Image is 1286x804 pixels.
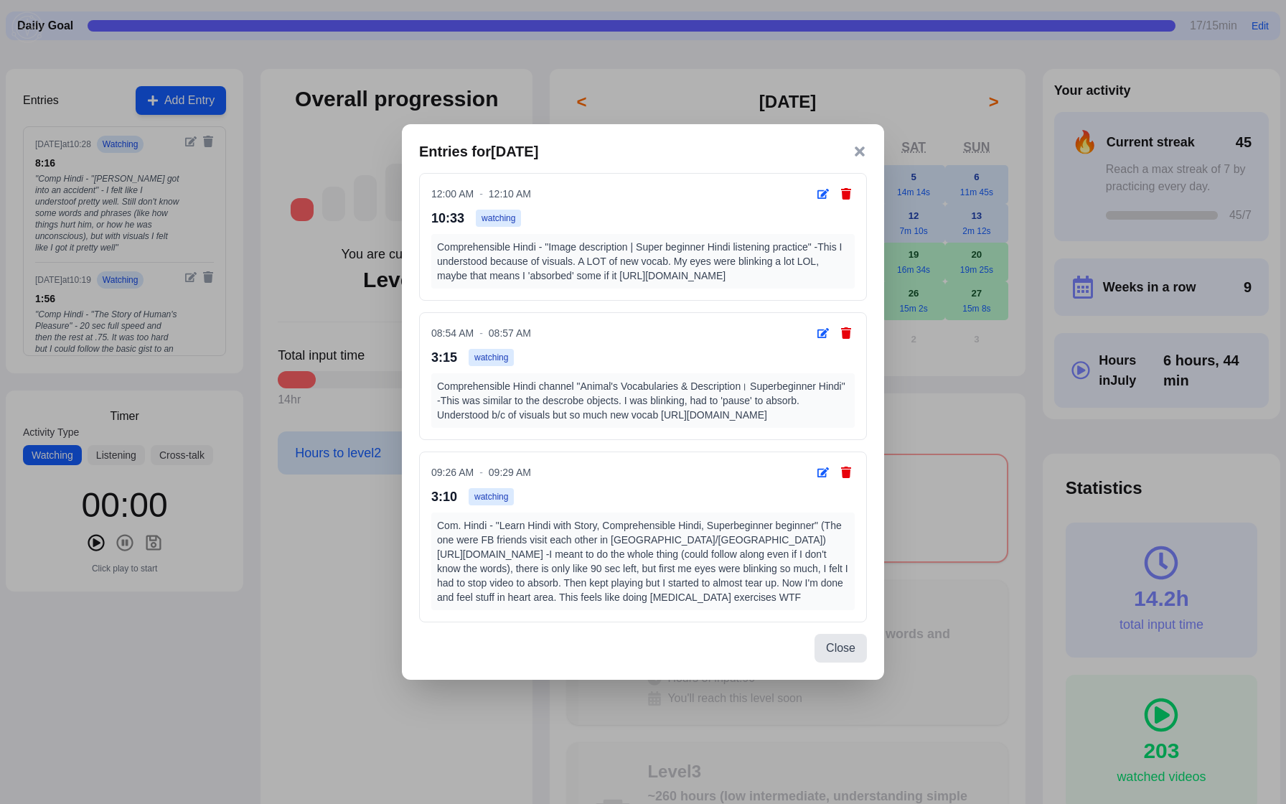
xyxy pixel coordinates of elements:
[479,187,483,201] span: -
[479,326,483,340] span: -
[479,465,483,480] span: -
[489,187,531,201] span: 12:10 AM
[431,465,474,480] span: 09:26 AM
[431,208,464,228] span: 10:33
[469,349,514,366] span: watching
[489,326,531,340] span: 08:57 AM
[431,513,855,610] div: Com. Hindi - "Learn Hindi with Story, Comprehensible Hindi, Superbeginner beginner" (The one were...
[476,210,521,227] span: watching
[419,141,538,162] h3: Entries for [DATE]
[431,234,855,289] div: Comprehensible Hindi - "Image description | Super beginner Hindi listening practice" -This I unde...
[815,634,867,663] button: Close
[489,465,531,480] span: 09:29 AM
[431,487,457,507] span: 3:10
[431,326,474,340] span: 08:54 AM
[431,347,457,368] span: 3:15
[431,373,855,428] div: Comprehensible Hindi channel "Animal's Vocabularies & Description। Superbeginner Hindi" -This was...
[431,187,474,201] span: 12:00 AM
[469,488,514,505] span: watching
